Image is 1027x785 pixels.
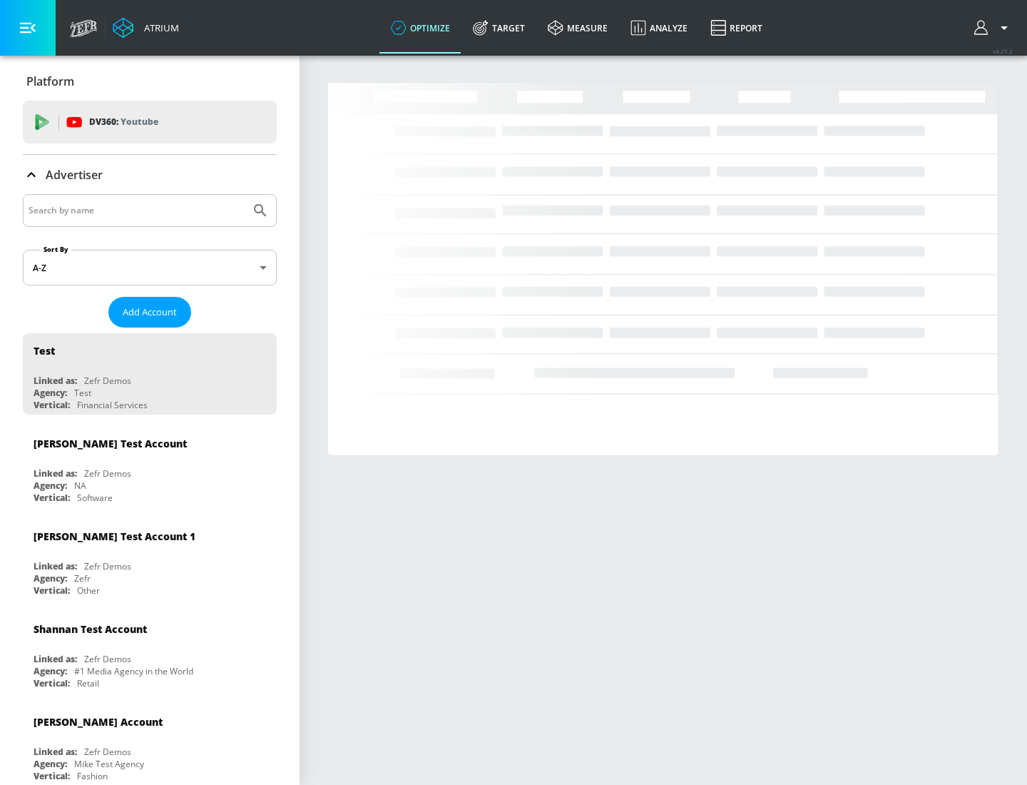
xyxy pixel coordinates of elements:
[379,2,461,54] a: optimize
[84,653,131,665] div: Zefr Demos
[34,622,147,636] div: Shannan Test Account
[34,344,55,358] div: Test
[23,333,277,415] div: TestLinked as:Zefr DemosAgency:TestVertical:Financial Services
[34,467,77,480] div: Linked as:
[34,480,67,492] div: Agency:
[26,74,74,89] p: Platform
[74,665,193,677] div: #1 Media Agency in the World
[34,715,163,729] div: [PERSON_NAME] Account
[108,297,191,328] button: Add Account
[34,375,77,387] div: Linked as:
[536,2,619,54] a: measure
[34,399,70,411] div: Vertical:
[77,584,100,597] div: Other
[34,437,187,450] div: [PERSON_NAME] Test Account
[121,114,158,129] p: Youtube
[34,584,70,597] div: Vertical:
[84,746,131,758] div: Zefr Demos
[77,492,113,504] div: Software
[34,530,195,543] div: [PERSON_NAME] Test Account 1
[619,2,699,54] a: Analyze
[34,665,67,677] div: Agency:
[993,47,1013,55] span: v 4.25.2
[34,492,70,504] div: Vertical:
[84,560,131,572] div: Zefr Demos
[89,114,158,130] p: DV360:
[74,480,86,492] div: NA
[74,572,91,584] div: Zefr
[138,21,179,34] div: Atrium
[461,2,536,54] a: Target
[23,426,277,507] div: [PERSON_NAME] Test AccountLinked as:Zefr DemosAgency:NAVertical:Software
[23,61,277,101] div: Platform
[84,467,131,480] div: Zefr Demos
[34,560,77,572] div: Linked as:
[34,758,67,770] div: Agency:
[23,155,277,195] div: Advertiser
[23,612,277,693] div: Shannan Test AccountLinked as:Zefr DemosAgency:#1 Media Agency in the WorldVertical:Retail
[46,167,103,183] p: Advertiser
[23,101,277,143] div: DV360: Youtube
[113,17,179,39] a: Atrium
[34,387,67,399] div: Agency:
[699,2,774,54] a: Report
[77,770,108,782] div: Fashion
[123,304,177,320] span: Add Account
[34,770,70,782] div: Vertical:
[23,519,277,600] div: [PERSON_NAME] Test Account 1Linked as:Zefr DemosAgency:ZefrVertical:Other
[41,245,71,254] label: Sort By
[34,746,77,758] div: Linked as:
[34,653,77,665] div: Linked as:
[74,758,144,770] div: Mike Test Agency
[34,677,70,689] div: Vertical:
[77,677,99,689] div: Retail
[23,250,277,285] div: A-Z
[84,375,131,387] div: Zefr Demos
[74,387,91,399] div: Test
[34,572,67,584] div: Agency:
[77,399,148,411] div: Financial Services
[29,201,245,220] input: Search by name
